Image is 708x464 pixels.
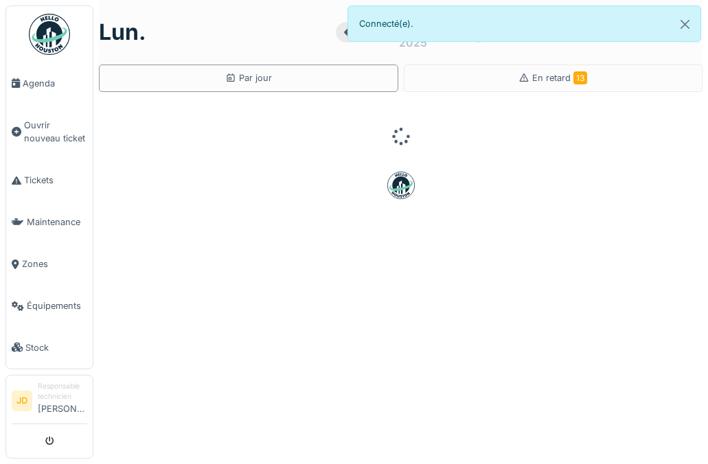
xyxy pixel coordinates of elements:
[38,381,87,421] li: [PERSON_NAME]
[25,341,87,354] span: Stock
[24,174,87,187] span: Tickets
[22,257,87,270] span: Zones
[347,5,702,42] div: Connecté(e).
[573,71,587,84] span: 13
[6,62,93,104] a: Agenda
[6,159,93,201] a: Tickets
[225,71,272,84] div: Par jour
[6,327,93,369] a: Stock
[99,19,146,45] h1: lun.
[387,172,415,199] img: badge-BVDL4wpA.svg
[12,381,87,424] a: JD Responsable technicien[PERSON_NAME]
[29,14,70,55] img: Badge_color-CXgf-gQk.svg
[399,34,427,51] div: 2025
[6,104,93,159] a: Ouvrir nouveau ticket
[6,201,93,243] a: Maintenance
[27,216,87,229] span: Maintenance
[670,6,700,43] button: Close
[532,73,587,83] span: En retard
[6,243,93,285] a: Zones
[12,391,32,411] li: JD
[6,285,93,327] a: Équipements
[24,119,87,145] span: Ouvrir nouveau ticket
[23,77,87,90] span: Agenda
[27,299,87,312] span: Équipements
[38,381,87,402] div: Responsable technicien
